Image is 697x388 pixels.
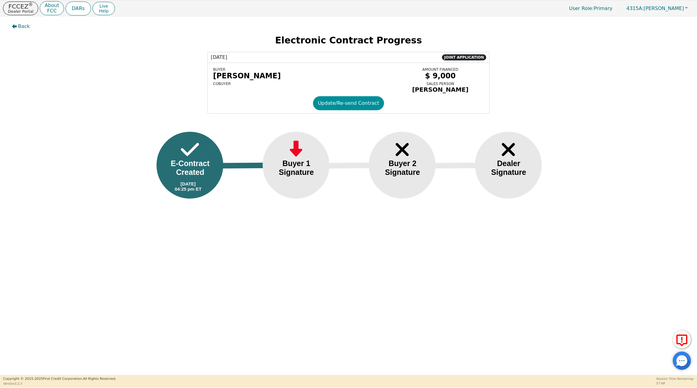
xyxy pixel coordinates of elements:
div: AMOUNT FINANCED [397,67,484,72]
button: Report Error to FCC [673,330,691,349]
img: Frame [287,139,305,160]
span: Help [99,9,109,13]
img: Frame [393,139,411,160]
div: [DATE] 04:25 pm ET [175,181,201,192]
img: Line [427,162,490,168]
span: Back [18,23,30,30]
img: Line [214,162,278,168]
p: 57:48 [656,381,694,386]
img: Line [321,162,384,168]
div: COBUYER [213,82,392,86]
p: FCC [45,9,59,13]
p: Primary [563,2,618,14]
span: All Rights Reserved. [83,377,116,381]
div: $ 9,000 [397,72,484,80]
span: User Role : [569,5,594,11]
a: User Role:Primary [563,2,618,14]
span: [DATE] [211,54,227,61]
img: Frame [499,139,517,160]
img: Frame [181,139,199,160]
h2: Electronic Contract Progress [7,35,690,46]
p: Version 3.2.3 [3,381,116,386]
button: Update/Re-send Contract [313,96,384,110]
p: Dealer Portal [8,9,33,13]
button: Back [7,19,35,33]
span: 4315A: [626,5,644,11]
div: [PERSON_NAME] [213,72,392,80]
div: [PERSON_NAME] [397,86,484,93]
div: Buyer 2 Signature [378,159,427,177]
span: [PERSON_NAME] [626,5,684,11]
p: About [45,3,59,8]
div: E-Contract Created [166,159,215,177]
span: Live [99,4,109,9]
button: 4315A:[PERSON_NAME] [620,4,694,13]
button: DARs [66,2,91,15]
button: LiveHelp [93,2,115,15]
div: Buyer 1 Signature [272,159,321,177]
button: AboutFCC [40,1,64,15]
button: FCCEZ®Dealer Portal [3,2,38,15]
p: FCCEZ [8,3,33,9]
div: SALES PERSON [397,82,484,86]
sup: ® [29,2,33,7]
p: Session Time Remaining: [656,376,694,381]
p: Copyright © 2015- 2025 First Credit Corporation. [3,376,116,382]
span: JOINT APPLICATION [442,54,486,60]
div: BUYER [213,67,392,72]
div: Dealer Signature [484,159,533,177]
